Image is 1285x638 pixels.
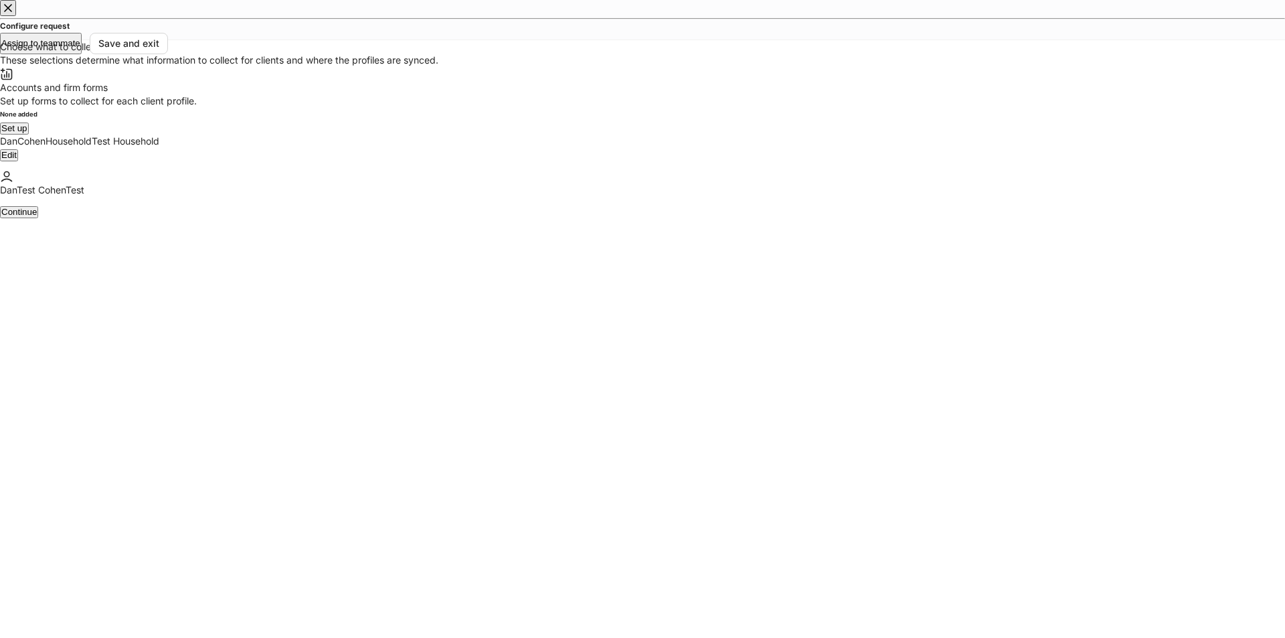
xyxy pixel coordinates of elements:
[98,39,159,48] div: Save and exit
[1,208,37,216] div: Continue
[90,33,168,54] button: Save and exit
[1,39,80,48] div: Assign to teammate
[1,124,27,133] div: Set up
[1,151,17,159] div: Edit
